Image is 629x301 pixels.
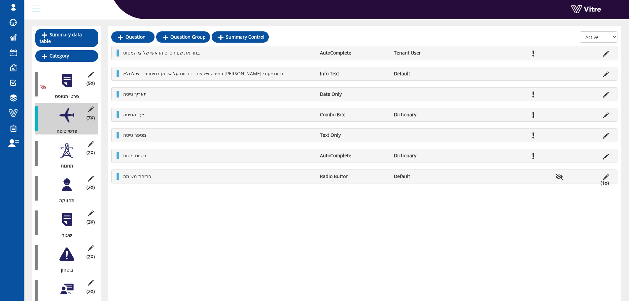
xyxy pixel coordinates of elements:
span: פתיחת משימה [123,173,151,179]
span: במידה ויש צורך בדיווח על אירוע בטיחותי - יש למלא [PERSON_NAME] דיווח ייעודי [123,70,283,77]
div: שיגור [35,232,93,239]
a: Summary Control [212,31,269,43]
span: (5 ) [87,80,95,87]
span: (7 ) [87,115,95,121]
li: AutoComplete [317,50,391,56]
div: פרטי טיסה [35,128,93,134]
li: Default [391,173,465,180]
span: (2 ) [87,149,95,156]
span: (2 ) [87,288,95,295]
li: Tenant User [391,50,465,56]
div: תחנות [35,163,93,169]
a: Category [35,50,98,61]
li: Dictionary [391,111,465,118]
a: Summary data table [35,29,98,47]
span: יעד הטיסה [123,111,144,118]
li: Dictionary [391,152,465,159]
li: (1 ) [597,180,612,186]
a: Question Group [156,31,210,43]
span: (2 ) [87,219,95,225]
li: Default [391,70,465,77]
li: Radio Button [317,173,391,180]
a: Question [111,31,155,43]
li: Info Text [317,70,391,77]
span: (2 ) [87,253,95,260]
span: מספר טיסה [123,132,146,138]
div: תחזוקה [35,197,93,204]
span: בחר את שם הטייס הראשי של צי המטוס [123,50,200,56]
div: ביטחון [35,267,93,273]
li: AutoComplete [317,152,391,159]
span: רישום מטוס [123,152,146,159]
li: Combo Box [317,111,391,118]
span: (2 ) [87,184,95,191]
li: Text Only [317,132,391,138]
li: Date Only [317,91,391,97]
span: תאריך טיסה [123,91,147,97]
div: פרטי הטופס [35,93,93,100]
